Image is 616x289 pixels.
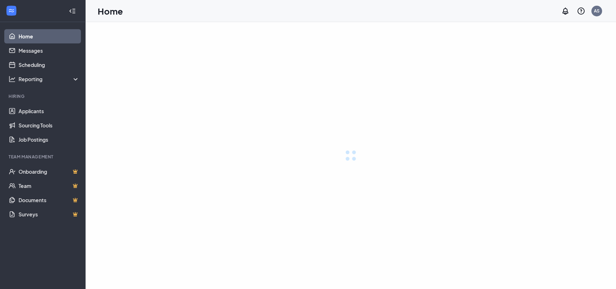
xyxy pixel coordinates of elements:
[9,154,78,160] div: Team Management
[9,93,78,99] div: Hiring
[19,58,79,72] a: Scheduling
[8,7,15,14] svg: WorkstreamLogo
[19,29,79,43] a: Home
[19,179,79,193] a: TeamCrown
[19,164,79,179] a: OnboardingCrown
[19,75,80,83] div: Reporting
[19,104,79,118] a: Applicants
[19,207,79,221] a: SurveysCrown
[19,132,79,147] a: Job Postings
[561,7,570,15] svg: Notifications
[19,193,79,207] a: DocumentsCrown
[577,7,585,15] svg: QuestionInfo
[98,5,123,17] h1: Home
[69,7,76,15] svg: Collapse
[19,118,79,132] a: Sourcing Tools
[19,43,79,58] a: Messages
[9,75,16,83] svg: Analysis
[594,8,600,14] div: AS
